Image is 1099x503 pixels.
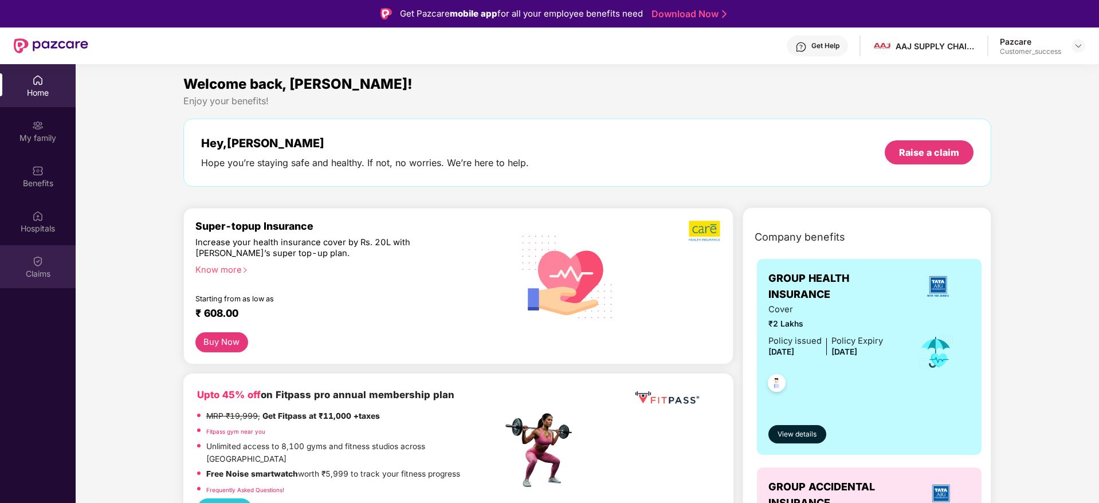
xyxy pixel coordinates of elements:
img: aaj%20logo%20v11.1%202.0.jpg [874,38,890,54]
div: Hope you’re staying safe and healthy. If not, no worries. We’re here to help. [201,157,529,169]
a: Fitpass gym near you [206,428,265,435]
div: Know more [195,265,496,273]
b: on Fitpass pro annual membership plan [197,389,454,400]
p: worth ₹5,999 to track your fitness progress [206,468,460,481]
div: Policy Expiry [831,335,883,348]
span: Company benefits [755,229,845,245]
img: svg+xml;base64,PHN2ZyBpZD0iQ2xhaW0iIHhtbG5zPSJodHRwOi8vd3d3LnczLm9yZy8yMDAwL3N2ZyIgd2lkdGg9IjIwIi... [32,256,44,267]
span: Cover [768,303,883,316]
div: Increase your health insurance cover by Rs. 20L with [PERSON_NAME]’s super top-up plan. [195,237,453,260]
strong: Free Noise smartwatch [206,469,298,478]
img: icon [917,333,955,371]
span: right [242,267,248,273]
span: View details [778,429,817,440]
strong: mobile app [450,8,497,19]
img: b5dec4f62d2307b9de63beb79f102df3.png [689,220,721,242]
div: Raise a claim [899,146,959,159]
span: Welcome back, [PERSON_NAME]! [183,76,413,92]
img: fppp.png [633,387,701,408]
div: AAJ SUPPLY CHAIN MANAGEMENT PRIVATE LIMITED [896,41,976,52]
button: View details [768,425,826,443]
span: [DATE] [831,347,857,356]
div: Customer_success [1000,47,1061,56]
span: [DATE] [768,347,794,356]
img: svg+xml;base64,PHN2ZyBpZD0iSG9zcGl0YWxzIiB4bWxucz0iaHR0cDovL3d3dy53My5vcmcvMjAwMC9zdmciIHdpZHRoPS... [32,210,44,222]
b: Upto 45% off [197,389,261,400]
img: svg+xml;base64,PHN2ZyB4bWxucz0iaHR0cDovL3d3dy53My5vcmcvMjAwMC9zdmciIHhtbG5zOnhsaW5rPSJodHRwOi8vd3... [513,221,622,332]
img: New Pazcare Logo [14,38,88,53]
div: Enjoy your benefits! [183,95,992,107]
div: Starting from as low as [195,294,454,302]
div: Policy issued [768,335,822,348]
img: svg+xml;base64,PHN2ZyBpZD0iSGVscC0zMngzMiIgeG1sbnM9Imh0dHA6Ly93d3cudzMub3JnLzIwMDAvc3ZnIiB3aWR0aD... [795,41,807,53]
div: Pazcare [1000,36,1061,47]
div: Hey, [PERSON_NAME] [201,136,529,150]
img: Logo [380,8,392,19]
img: svg+xml;base64,PHN2ZyB3aWR0aD0iMjAiIGhlaWdodD0iMjAiIHZpZXdCb3g9IjAgMCAyMCAyMCIgZmlsbD0ibm9uZSIgeG... [32,120,44,131]
span: ₹2 Lakhs [768,318,883,331]
img: svg+xml;base64,PHN2ZyB4bWxucz0iaHR0cDovL3d3dy53My5vcmcvMjAwMC9zdmciIHdpZHRoPSI0OC45NDMiIGhlaWdodD... [763,371,791,399]
span: GROUP HEALTH INSURANCE [768,270,905,303]
img: svg+xml;base64,PHN2ZyBpZD0iQmVuZWZpdHMiIHhtbG5zPSJodHRwOi8vd3d3LnczLm9yZy8yMDAwL3N2ZyIgd2lkdGg9Ij... [32,165,44,176]
a: Download Now [651,8,723,20]
img: fpp.png [502,410,582,490]
div: Get Help [811,41,839,50]
a: Frequently Asked Questions! [206,486,284,493]
button: Buy Now [195,332,248,352]
p: Unlimited access to 8,100 gyms and fitness studios across [GEOGRAPHIC_DATA] [206,441,502,465]
img: Stroke [722,8,727,20]
strong: Get Fitpass at ₹11,000 +taxes [262,411,380,421]
del: MRP ₹19,999, [206,411,260,421]
div: Super-topup Insurance [195,220,503,232]
div: Get Pazcare for all your employee benefits need [400,7,643,21]
img: svg+xml;base64,PHN2ZyBpZD0iRHJvcGRvd24tMzJ4MzIiIHhtbG5zPSJodHRwOi8vd3d3LnczLm9yZy8yMDAwL3N2ZyIgd2... [1074,41,1083,50]
img: insurerLogo [923,271,953,302]
img: svg+xml;base64,PHN2ZyBpZD0iSG9tZSIgeG1sbnM9Imh0dHA6Ly93d3cudzMub3JnLzIwMDAvc3ZnIiB3aWR0aD0iMjAiIG... [32,74,44,86]
div: ₹ 608.00 [195,307,491,321]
